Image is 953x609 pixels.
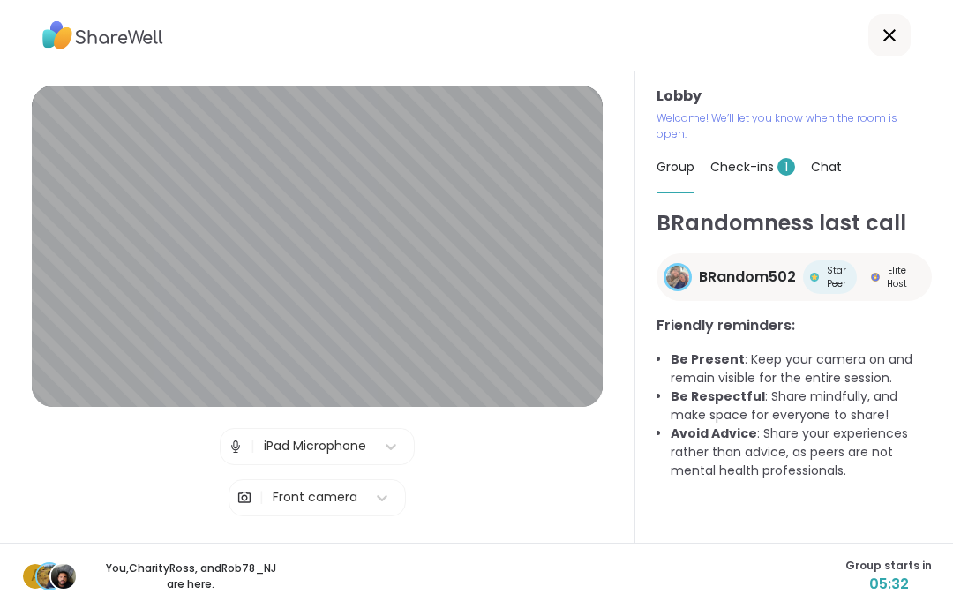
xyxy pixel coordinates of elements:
[671,350,745,368] b: Be Present
[671,350,932,387] li: : Keep your camera on and remain visible for the entire session.
[777,158,795,176] span: 1
[666,266,689,289] img: BRandom502
[37,564,62,589] img: CharityRoss
[259,480,264,515] span: |
[236,480,252,515] img: Camera
[264,437,366,455] div: iPad Microphone
[251,429,255,464] span: |
[710,158,795,176] span: Check-ins
[219,530,416,568] button: Test speaker and microphone
[657,315,932,336] h3: Friendly reminders:
[657,86,932,107] h3: Lobby
[671,387,932,425] li: : Share mindfully, and make space for everyone to share!
[31,565,41,588] span: A
[810,273,819,282] img: Star Peer
[671,425,757,442] b: Avoid Advice
[671,425,932,480] li: : Share your experiences rather than advice, as peers are not mental health professionals.
[657,110,911,142] p: Welcome! We’ll let you know when the room is open.
[42,15,163,56] img: ShareWell Logo
[699,267,796,288] span: BRandom502
[671,387,765,405] b: Be Respectful
[657,253,932,301] a: BRandom502BRandom502Star PeerStar PeerElite HostElite Host
[845,558,932,574] span: Group starts in
[657,207,932,239] h1: BRandomness last call
[51,564,76,589] img: Rob78_NJ
[883,264,911,290] span: Elite Host
[657,158,694,176] span: Group
[228,429,244,464] img: Microphone
[273,488,357,507] div: Front camera
[226,541,409,557] span: Test speaker and microphone
[871,273,880,282] img: Elite Host
[92,560,289,592] p: You, CharityRoss , and Rob78_NJ are here.
[822,264,850,290] span: Star Peer
[845,574,932,595] span: 05:32
[811,158,842,176] span: Chat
